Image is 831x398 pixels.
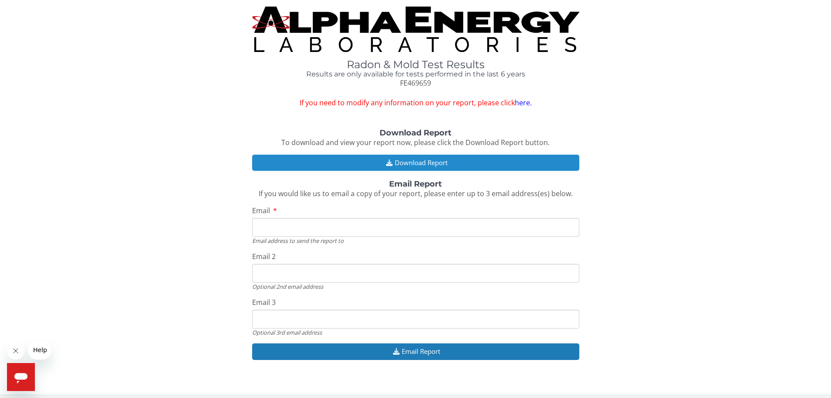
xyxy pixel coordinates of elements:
span: Email 2 [252,252,276,261]
img: TightCrop.jpg [252,7,579,52]
div: Email address to send the report to [252,237,579,245]
iframe: Button to launch messaging window [7,363,35,391]
h4: Results are only available for tests performed in the last 6 years [252,70,579,78]
span: If you need to modify any information on your report, please click [252,98,579,108]
button: Email Report [252,343,579,360]
span: If you would like us to email a copy of your report, please enter up to 3 email address(es) below. [259,189,573,198]
iframe: Close message [7,342,24,360]
a: here. [515,98,532,107]
span: To download and view your report now, please click the Download Report button. [281,138,550,147]
iframe: Message from company [28,340,51,360]
strong: Download Report [380,128,451,138]
div: Optional 2nd email address [252,283,579,291]
button: Download Report [252,155,579,171]
span: Email [252,206,270,215]
strong: Email Report [389,179,442,189]
div: Optional 3rd email address [252,329,579,336]
h1: Radon & Mold Test Results [252,59,579,70]
span: FE469659 [400,78,431,88]
span: Email 3 [252,298,276,307]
